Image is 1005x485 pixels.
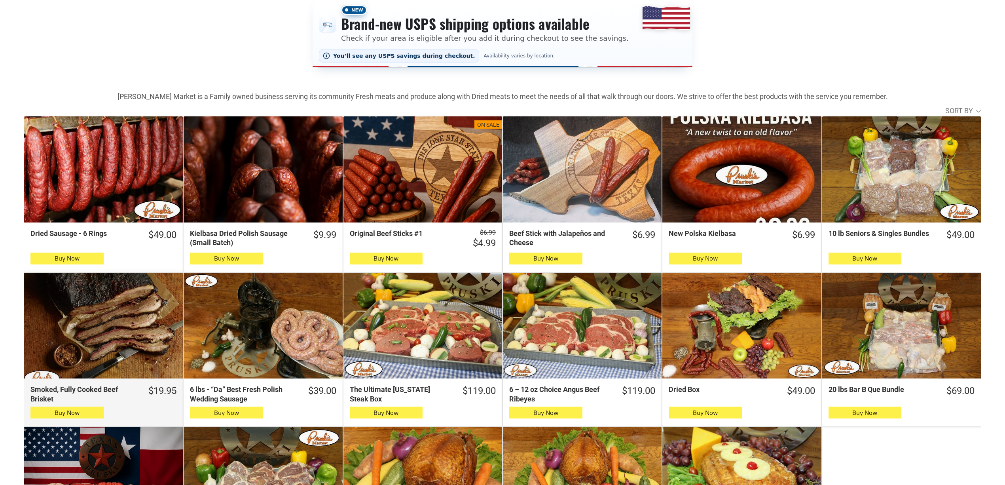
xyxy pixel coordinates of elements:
div: $49.00 [148,229,176,241]
button: Buy Now [350,253,423,264]
a: $9.99Kielbasa Dried Polish Sausage (Small Batch) [184,229,342,247]
div: 6 lbs - “Da” Best Fresh Polish Wedding Sausage [190,385,293,403]
button: Buy Now [829,253,902,264]
div: $19.95 [148,385,176,397]
span: Buy Now [533,409,558,417]
a: On SaleOriginal Beef Sticks #1 [343,116,502,223]
div: $49.00 [946,229,975,241]
button: Buy Now [190,407,263,418]
a: $49.0010 lb Seniors & Singles Bundles [822,229,981,241]
a: $119.00The Ultimate [US_STATE] Steak Box [343,385,502,403]
div: 10 lb Seniors & Singles Bundles [829,229,932,238]
a: 20 lbs Bar B Que Bundle [822,273,981,379]
div: $69.00 [946,385,975,397]
button: Buy Now [509,407,582,418]
span: Buy Now [55,255,80,262]
span: Buy Now [852,409,877,417]
a: $119.006 – 12 oz Choice Angus Beef Ribeyes [503,385,662,403]
span: Buy Now [852,255,877,262]
span: Buy Now [55,409,80,417]
div: Beef Stick with Jalapeños and Cheese [509,229,618,247]
div: $6.99 [632,229,655,241]
button: Buy Now [190,253,263,264]
div: The Ultimate [US_STATE] Steak Box [350,385,448,403]
a: $39.006 lbs - “Da” Best Fresh Polish Wedding Sausage [184,385,342,403]
a: Kielbasa Dried Polish Sausage (Small Batch) [184,116,342,223]
span: Buy Now [693,255,718,262]
span: Buy Now [374,255,398,262]
div: 20 lbs Bar B Que Bundle [829,385,932,394]
a: Dried Sausage - 6 Rings [24,116,183,223]
span: Buy Now [374,409,398,417]
a: $19.95Smoked, Fully Cooked Beef Brisket [24,385,183,403]
span: Buy Now [214,255,239,262]
a: Beef Stick with Jalapeños and Cheese [503,116,662,223]
div: Dried Box [669,385,772,394]
s: $6.99 [480,229,496,236]
a: $49.00Dried Box [662,385,821,397]
div: Kielbasa Dried Polish Sausage (Small Batch) [190,229,298,247]
a: Smoked, Fully Cooked Beef Brisket [24,273,183,379]
span: New [341,5,367,15]
a: 6 lbs - “Da” Best Fresh Polish Wedding Sausage [184,273,342,379]
button: Buy Now [509,253,582,264]
span: Buy Now [214,409,239,417]
div: $119.00 [622,385,655,397]
span: You’ll see any USPS savings during checkout. [333,53,475,59]
a: $49.00Dried Sausage - 6 Rings [24,229,183,241]
a: $69.0020 lbs Bar B Que Bundle [822,385,981,397]
h3: Brand-new USPS shipping options available [341,15,629,32]
p: Check if your area is eligible after you add it during checkout to see the savings. [341,33,629,44]
div: $119.00 [463,385,496,397]
a: $6.99Beef Stick with Jalapeños and Cheese [503,229,662,247]
a: New Polska Kielbasa [662,116,821,223]
button: Buy Now [30,407,104,418]
a: The Ultimate Texas Steak Box [343,273,502,379]
a: $6.99 $4.99Original Beef Sticks #1 [343,229,502,249]
div: 6 – 12 oz Choice Angus Beef Ribeyes [509,385,607,403]
div: Smoked, Fully Cooked Beef Brisket [30,385,134,403]
div: On Sale [477,121,499,129]
div: $4.99 [473,237,496,249]
div: Original Beef Sticks #1 [350,229,458,238]
div: New Polska Kielbasa [669,229,777,238]
button: Buy Now [669,407,742,418]
button: Buy Now [350,407,423,418]
span: Availability varies by location. [482,53,556,59]
button: Buy Now [30,253,104,264]
strong: [PERSON_NAME] Market is a Family owned business serving its community Fresh meats and produce alo... [118,92,888,101]
div: $49.00 [787,385,815,397]
a: $6.99New Polska Kielbasa [662,229,821,241]
a: 6 – 12 oz Choice Angus Beef Ribeyes [503,273,662,379]
button: Buy Now [829,407,902,418]
div: $39.00 [308,385,336,397]
div: $6.99 [792,229,815,241]
div: Dried Sausage - 6 Rings [30,229,134,238]
button: Buy Now [669,253,742,264]
span: Buy Now [693,409,718,417]
div: $9.99 [313,229,336,241]
a: 10 lb Seniors &amp; Singles Bundles [822,116,981,223]
span: Buy Now [533,255,558,262]
a: Dried Box [662,273,821,379]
